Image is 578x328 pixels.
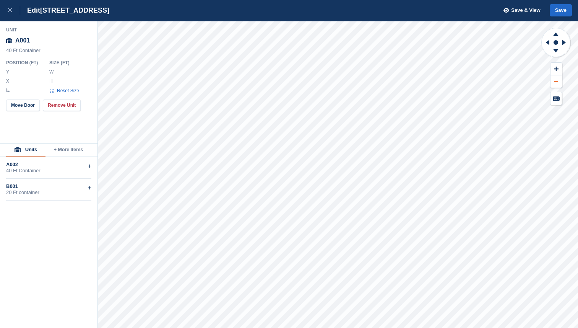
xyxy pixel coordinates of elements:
div: A00240 Ft Container+ [6,157,91,179]
button: Units [6,144,45,157]
div: A001 [6,34,92,47]
button: Keyboard Shortcuts [550,92,562,105]
div: B001 [6,183,91,189]
div: 40 Ft Container [6,47,92,57]
button: Move Door [6,100,40,111]
span: Save & View [511,7,540,14]
div: 40 Ft Container [6,168,91,174]
button: Remove Unit [43,100,81,111]
label: W [49,69,53,75]
div: + [88,183,91,193]
div: Unit [6,27,92,33]
div: A002 [6,162,91,168]
div: Size ( FT ) [49,60,83,66]
label: H [49,78,53,84]
button: + More Items [45,144,91,157]
button: Save [550,4,572,17]
img: angle-icn.0ed2eb85.svg [6,88,10,92]
div: Edit [STREET_ADDRESS] [20,6,109,15]
div: 20 Ft container [6,189,91,196]
label: X [6,78,10,84]
label: Y [6,69,10,75]
div: + [88,162,91,171]
span: Reset Size [57,87,80,94]
button: Save & View [499,4,541,17]
button: Zoom Out [550,75,562,88]
div: Position ( FT ) [6,60,43,66]
div: B00120 Ft container+ [6,179,91,201]
button: Zoom In [550,63,562,75]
